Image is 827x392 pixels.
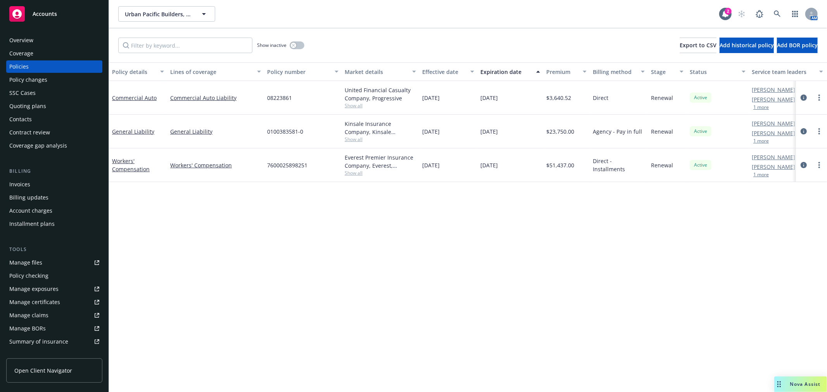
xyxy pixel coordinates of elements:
[546,127,574,136] span: $23,750.00
[6,283,102,295] a: Manage exposures
[109,62,167,81] button: Policy details
[480,94,498,102] span: [DATE]
[6,60,102,73] a: Policies
[770,6,785,22] a: Search
[422,94,440,102] span: [DATE]
[6,218,102,230] a: Installment plans
[774,377,784,392] div: Drag to move
[693,128,708,135] span: Active
[264,62,342,81] button: Policy number
[6,205,102,217] a: Account charges
[593,127,642,136] span: Agency - Pay in full
[6,74,102,86] a: Policy changes
[422,161,440,169] span: [DATE]
[419,62,477,81] button: Effective date
[9,87,36,99] div: SSC Cases
[257,42,287,48] span: Show inactive
[680,38,717,53] button: Export to CSV
[799,160,808,170] a: circleInformation
[693,94,708,101] span: Active
[790,381,821,387] span: Nova Assist
[590,62,648,81] button: Billing method
[6,100,102,112] a: Quoting plans
[170,161,261,169] a: Workers' Compensation
[752,95,795,103] a: [PERSON_NAME]
[593,157,645,173] span: Direct - Installments
[170,68,252,76] div: Lines of coverage
[753,139,769,143] button: 1 more
[693,162,708,168] span: Active
[9,322,46,335] div: Manage BORs
[9,113,32,126] div: Contacts
[9,296,60,308] div: Manage certificates
[9,283,59,295] div: Manage exposures
[752,6,767,22] a: Report a Bug
[752,163,795,171] a: [PERSON_NAME]
[345,120,416,136] div: Kinsale Insurance Company, Kinsale Insurance, CRC Group
[118,6,215,22] button: Urban Pacific Builders, Inc.
[815,160,824,170] a: more
[342,62,419,81] button: Market details
[345,136,416,143] span: Show all
[9,126,50,139] div: Contract review
[9,256,42,269] div: Manage files
[267,161,307,169] span: 7600025898251
[752,68,815,76] div: Service team leaders
[345,68,407,76] div: Market details
[9,34,33,46] div: Overview
[6,296,102,308] a: Manage certificates
[14,366,72,375] span: Open Client Navigator
[6,47,102,60] a: Coverage
[752,153,795,161] a: [PERSON_NAME]
[9,47,33,60] div: Coverage
[6,335,102,348] a: Summary of insurance
[112,68,155,76] div: Policy details
[753,105,769,110] button: 1 more
[480,68,532,76] div: Expiration date
[9,100,46,112] div: Quoting plans
[687,62,749,81] button: Status
[345,153,416,170] div: Everest Premier Insurance Company, Everest, Arrowhead General Insurance Agency, Inc.
[651,161,673,169] span: Renewal
[6,167,102,175] div: Billing
[170,127,261,136] a: General Liability
[546,161,574,169] span: $51,437.00
[6,191,102,204] a: Billing updates
[799,127,808,136] a: circleInformation
[651,68,675,76] div: Stage
[267,68,330,76] div: Policy number
[6,246,102,253] div: Tools
[6,113,102,126] a: Contacts
[6,309,102,322] a: Manage claims
[815,93,824,102] a: more
[651,94,673,102] span: Renewal
[9,74,47,86] div: Policy changes
[170,94,261,102] a: Commercial Auto Liability
[9,205,52,217] div: Account charges
[593,94,608,102] span: Direct
[720,38,774,53] button: Add historical policy
[749,62,826,81] button: Service team leaders
[734,6,749,22] a: Start snowing
[787,6,803,22] a: Switch app
[6,126,102,139] a: Contract review
[593,68,636,76] div: Billing method
[752,119,795,127] a: [PERSON_NAME]
[777,38,818,53] button: Add BOR policy
[112,157,150,173] a: Workers' Compensation
[6,270,102,282] a: Policy checking
[167,62,264,81] button: Lines of coverage
[651,127,673,136] span: Renewal
[720,41,774,49] span: Add historical policy
[6,139,102,152] a: Coverage gap analysis
[6,322,102,335] a: Manage BORs
[6,87,102,99] a: SSC Cases
[543,62,590,81] button: Premium
[345,102,416,109] span: Show all
[546,94,571,102] span: $3,640.52
[422,127,440,136] span: [DATE]
[753,172,769,177] button: 1 more
[725,8,732,15] div: 2
[777,41,818,49] span: Add BOR policy
[752,129,795,137] a: [PERSON_NAME]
